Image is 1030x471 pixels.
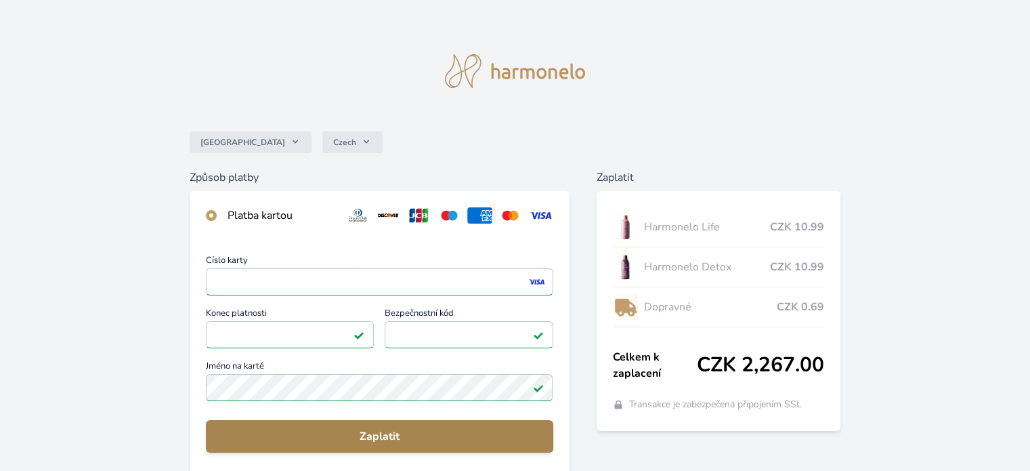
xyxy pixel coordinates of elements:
img: visa.svg [528,207,553,224]
img: logo.svg [445,54,586,88]
button: Czech [322,131,383,153]
img: Platné pole [353,329,364,340]
span: Harmonelo Detox [643,259,769,275]
h6: Způsob platby [190,169,569,186]
img: jcb.svg [406,207,431,224]
span: Dopravné [643,299,776,315]
img: discover.svg [376,207,401,224]
span: Číslo karty [206,256,553,268]
img: Platné pole [533,329,544,340]
span: Zaplatit [217,428,542,445]
iframe: Iframe pro číslo karty [212,272,546,291]
span: Jméno na kartě [206,362,553,374]
img: visa [528,276,546,288]
img: delivery-lo.png [613,290,639,324]
img: Platné pole [533,382,544,393]
iframe: Iframe pro bezpečnostní kód [391,325,546,344]
span: Celkem k zaplacení [613,349,697,382]
img: CLEAN_LIFE_se_stinem_x-lo.jpg [613,210,639,244]
span: [GEOGRAPHIC_DATA] [200,137,285,148]
button: Zaplatit [206,420,553,453]
span: Transakce je zabezpečena připojením SSL [629,398,802,411]
input: Jméno na kartěPlatné pole [206,374,553,401]
button: [GEOGRAPHIC_DATA] [190,131,312,153]
img: diners.svg [345,207,370,224]
span: Bezpečnostní kód [385,309,553,321]
span: CZK 2,267.00 [697,353,824,377]
span: Konec platnosti [206,309,374,321]
span: Harmonelo Life [643,219,769,235]
div: Platba kartou [228,207,335,224]
img: DETOX_se_stinem_x-lo.jpg [613,250,639,284]
img: amex.svg [467,207,492,224]
img: maestro.svg [437,207,462,224]
span: Czech [333,137,356,148]
span: CZK 10.99 [770,259,824,275]
span: CZK 10.99 [770,219,824,235]
h6: Zaplatit [597,169,840,186]
span: CZK 0.69 [777,299,824,315]
iframe: Iframe pro datum vypršení platnosti [212,325,368,344]
img: mc.svg [498,207,523,224]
